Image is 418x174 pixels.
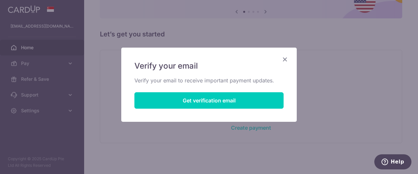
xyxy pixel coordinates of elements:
[281,55,289,63] button: Close
[134,76,284,84] p: Verify your email to receive important payment updates.
[374,154,411,171] iframe: Opens a widget where you can find more information
[134,61,198,71] span: Verify your email
[134,92,284,109] button: Get verification email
